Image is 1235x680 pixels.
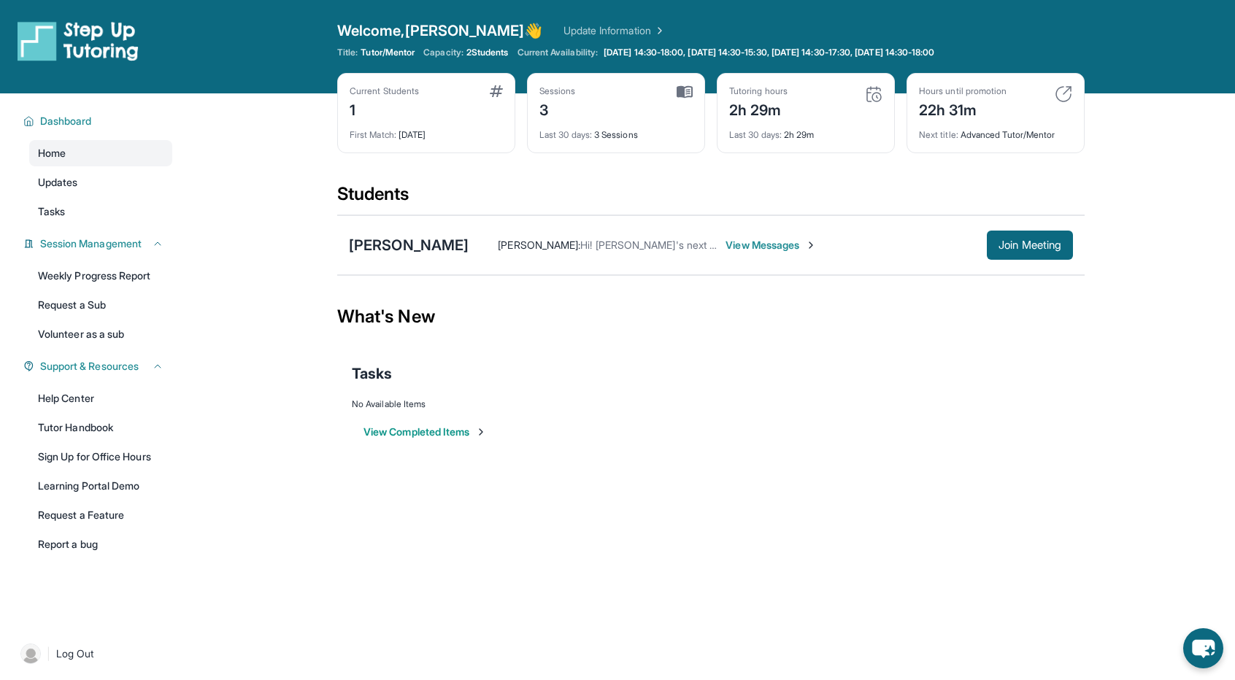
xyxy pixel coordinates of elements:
[363,425,487,439] button: View Completed Items
[38,146,66,161] span: Home
[34,114,163,128] button: Dashboard
[38,175,78,190] span: Updates
[651,23,666,38] img: Chevron Right
[490,85,503,97] img: card
[29,263,172,289] a: Weekly Progress Report
[423,47,463,58] span: Capacity:
[726,238,817,252] span: View Messages
[1183,628,1223,668] button: chat-button
[350,85,419,97] div: Current Students
[919,97,1007,120] div: 22h 31m
[604,47,934,58] span: [DATE] 14:30-18:00, [DATE] 14:30-15:30, [DATE] 14:30-17:30, [DATE] 14:30-18:00
[352,363,392,384] span: Tasks
[29,414,172,441] a: Tutor Handbook
[38,204,65,219] span: Tasks
[677,85,693,98] img: card
[729,120,882,141] div: 2h 29m
[539,97,576,120] div: 3
[337,182,1085,215] div: Students
[580,239,1042,251] span: Hi! [PERSON_NAME]'s next tutoring session is scheduled to start in an hour, at 3:30 pm PST [DATE].
[539,85,576,97] div: Sessions
[34,236,163,251] button: Session Management
[466,47,509,58] span: 2 Students
[350,120,503,141] div: [DATE]
[729,97,788,120] div: 2h 29m
[29,531,172,557] a: Report a bug
[40,114,92,128] span: Dashboard
[350,97,419,120] div: 1
[539,129,592,140] span: Last 30 days :
[29,502,172,528] a: Request a Feature
[29,321,172,347] a: Volunteer as a sub
[919,85,1007,97] div: Hours until promotion
[34,359,163,374] button: Support & Resources
[919,120,1072,141] div: Advanced Tutor/Mentor
[29,385,172,412] a: Help Center
[20,644,41,664] img: user-img
[349,235,469,255] div: [PERSON_NAME]
[601,47,937,58] a: [DATE] 14:30-18:00, [DATE] 14:30-15:30, [DATE] 14:30-17:30, [DATE] 14:30-18:00
[29,444,172,470] a: Sign Up for Office Hours
[40,236,142,251] span: Session Management
[539,120,693,141] div: 3 Sessions
[337,20,543,41] span: Welcome, [PERSON_NAME] 👋
[563,23,666,38] a: Update Information
[29,473,172,499] a: Learning Portal Demo
[361,47,415,58] span: Tutor/Mentor
[729,129,782,140] span: Last 30 days :
[29,292,172,318] a: Request a Sub
[919,129,958,140] span: Next title :
[29,198,172,225] a: Tasks
[47,645,50,662] span: |
[498,239,580,251] span: [PERSON_NAME] :
[865,85,882,103] img: card
[29,169,172,196] a: Updates
[15,638,172,670] a: |Log Out
[29,140,172,166] a: Home
[987,231,1073,260] button: Join Meeting
[40,359,139,374] span: Support & Resources
[1055,85,1072,103] img: card
[350,129,396,140] span: First Match :
[805,239,817,251] img: Chevron-Right
[337,285,1085,349] div: What's New
[352,398,1070,410] div: No Available Items
[56,646,94,661] span: Log Out
[18,20,139,61] img: logo
[337,47,358,58] span: Title:
[518,47,598,58] span: Current Availability:
[999,241,1061,250] span: Join Meeting
[729,85,788,97] div: Tutoring hours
